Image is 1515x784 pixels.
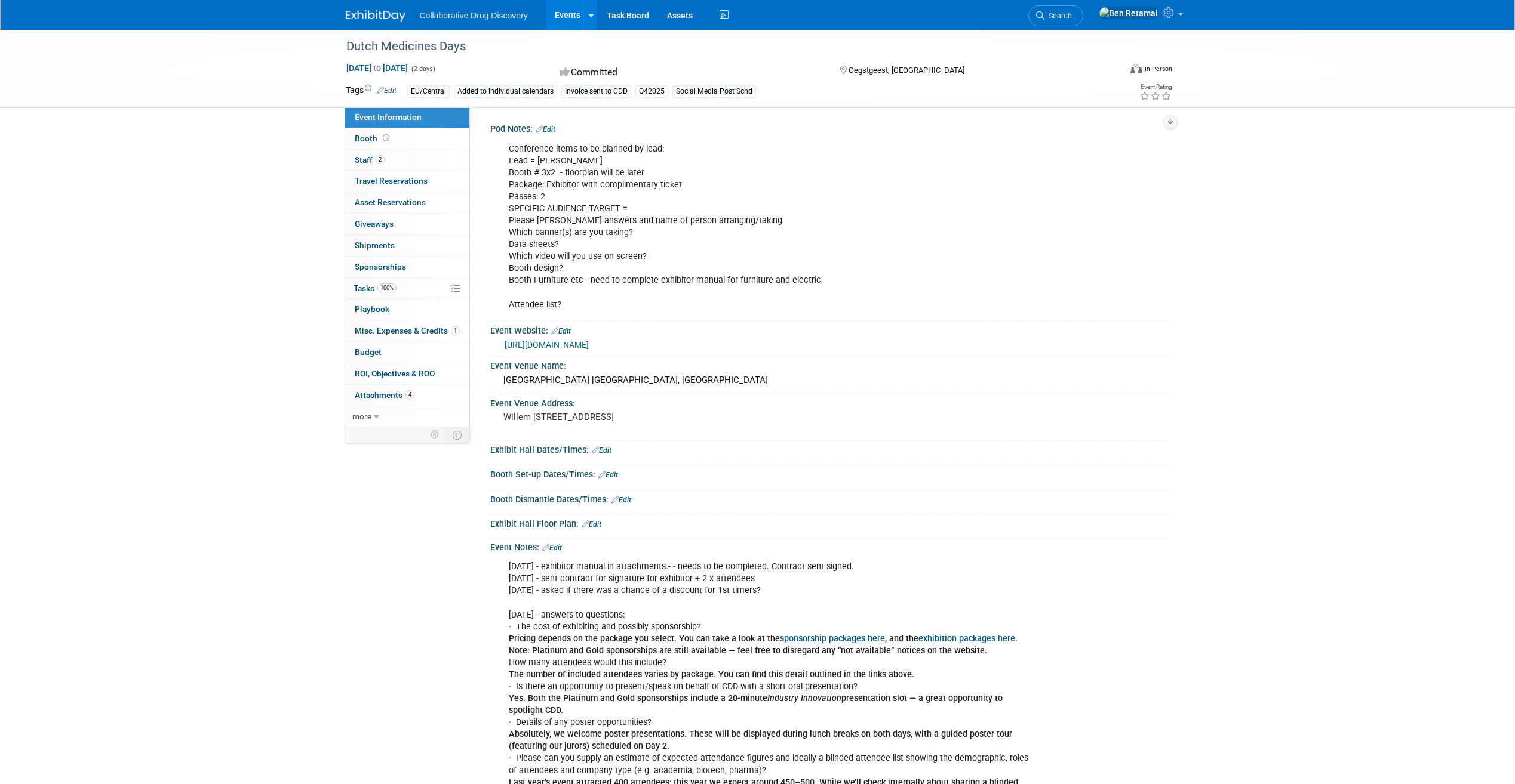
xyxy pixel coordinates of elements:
span: 4 [405,390,414,399]
div: Exhibit Hall Dates/Times: [490,441,1170,456]
img: ExhibitDay [346,10,405,22]
div: Pod Notes: [490,120,1170,135]
a: Edit [377,87,397,95]
a: Travel Reservations [345,171,469,192]
b: Absolutely, we welcome poster presentations. These will be displayed during lunch breaks on both ... [509,729,1012,751]
i: Industry Innovation [767,693,841,703]
div: Event Venue Address: [490,394,1170,409]
div: Q42025 [635,85,668,98]
span: Playbook [355,304,389,314]
span: 100% [377,283,397,292]
div: Event Rating [1139,84,1172,90]
a: Asset Reservations [345,192,469,213]
span: Booth not reserved yet [380,134,392,143]
div: Invoice sent to CDD [561,85,631,98]
a: Edit [598,471,618,479]
span: Search [1044,11,1072,20]
span: Misc. Expenses & Credits [355,326,460,335]
span: 1 [451,326,460,335]
div: Event Format [1050,62,1173,80]
a: Attachments4 [345,385,469,406]
td: Toggle Event Tabs [445,427,469,443]
div: Event Venue Name: [490,357,1170,372]
b: Pricing depends on the package you select. You can take a look at the , and the . Note: Platinum ... [509,634,1018,656]
div: Added to individual calendars [454,85,557,98]
div: Booth Dismantle Dates/Times: [490,490,1170,506]
span: Event Information [355,112,422,122]
span: [DATE] [DATE] [346,63,408,73]
span: Shipments [355,240,395,250]
td: Tags [346,84,397,98]
a: Edit [611,496,631,504]
a: [URL][DOMAIN_NAME] [505,340,589,350]
a: exhibition packages here [918,634,1015,644]
a: Event Information [345,107,469,128]
a: sponsorship packages here [780,634,885,644]
span: ROI, Objectives & ROO [355,369,435,378]
a: Edit [592,446,611,455]
div: EU/Central [407,85,450,98]
span: Budget [355,347,382,357]
div: Exhibit Hall Floor Plan: [490,515,1170,530]
img: Ben Retamal [1099,7,1158,20]
span: Staff [355,155,385,165]
a: Booth [345,128,469,149]
a: Misc. Expenses & Credits1 [345,320,469,341]
div: Event Notes: [490,538,1170,554]
a: ROI, Objectives & ROO [345,363,469,384]
span: Attachments [355,390,414,400]
a: Edit [542,544,562,552]
span: 2 [376,155,385,164]
img: Format-Inperson.png [1130,64,1142,73]
a: Shipments [345,235,469,256]
a: Staff2 [345,150,469,171]
a: Budget [345,342,469,363]
div: Committed [557,62,821,83]
a: Sponsorships [345,257,469,277]
a: Edit [536,125,555,134]
b: Yes. Both the Platinum and Gold sponsorships include a 20-minute presentation slot — a great oppo... [509,693,1003,715]
span: to [371,63,383,73]
div: Conference items to be planned by lead: Lead = [PERSON_NAME] Booth # 3x2 - floorplan will be late... [500,137,1038,317]
td: Personalize Event Tab Strip [425,427,445,443]
span: Collaborative Drug Discovery [420,11,528,20]
a: Edit [582,520,601,529]
div: Event Website: [490,322,1170,337]
span: (2 days) [410,65,435,73]
span: Asset Reservations [355,197,426,207]
span: more [352,412,371,421]
a: more [345,406,469,427]
span: Sponsorships [355,262,406,271]
div: Dutch Medicines Days [342,36,1102,57]
div: [GEOGRAPHIC_DATA] [GEOGRAPHIC_DATA], [GEOGRAPHIC_DATA] [499,371,1161,390]
span: Giveaways [355,219,394,229]
b: The number of included attendees varies by package. You can find this detail outlined in the link... [509,669,914,680]
span: Travel Reservations [355,176,428,186]
span: Tasks [354,283,397,293]
div: In-Person [1144,64,1172,73]
span: Booth [355,134,392,143]
a: Tasks100% [345,278,469,299]
div: Social Media Post Schd [672,85,756,98]
a: Playbook [345,299,469,320]
span: Oegstgeest, [GEOGRAPHIC_DATA] [849,66,964,75]
a: Search [1028,5,1083,26]
pre: Willem [STREET_ADDRESS] [503,412,760,422]
div: Booth Set-up Dates/Times: [490,465,1170,481]
a: Edit [551,327,571,335]
a: Giveaways [345,214,469,234]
